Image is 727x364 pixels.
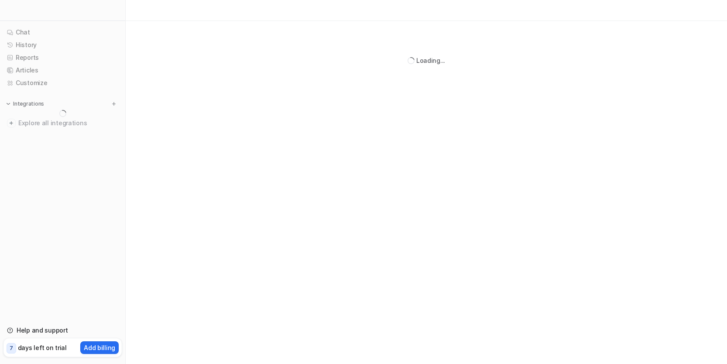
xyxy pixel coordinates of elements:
img: menu_add.svg [111,101,117,107]
p: Integrations [13,100,44,107]
span: Explore all integrations [18,116,118,130]
img: expand menu [5,101,11,107]
a: Help and support [3,324,122,337]
p: days left on trial [18,343,67,352]
button: Integrations [3,100,47,108]
button: Add billing [80,341,119,354]
div: Loading... [416,56,445,65]
p: Add billing [84,343,115,352]
a: Reports [3,52,122,64]
a: Explore all integrations [3,117,122,129]
a: Customize [3,77,122,89]
a: Chat [3,26,122,38]
a: History [3,39,122,51]
a: Articles [3,64,122,76]
img: explore all integrations [7,119,16,127]
p: 7 [10,344,13,352]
